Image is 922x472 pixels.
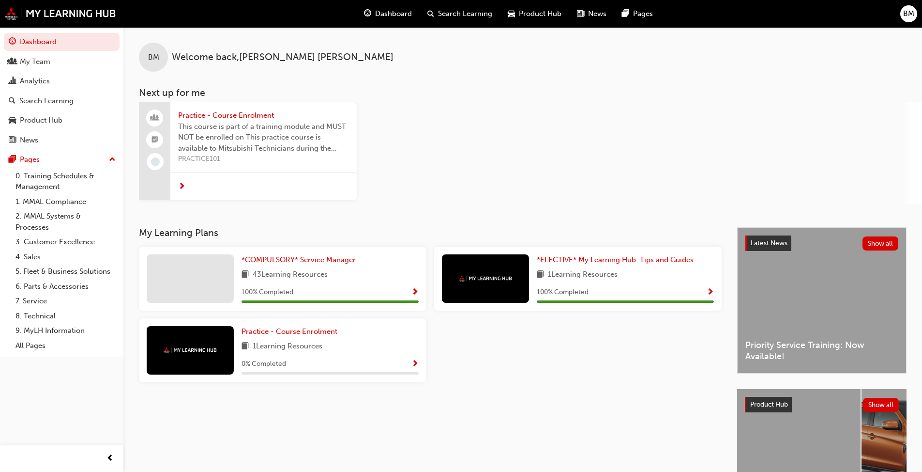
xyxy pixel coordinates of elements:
[4,131,120,149] a: News
[242,287,293,298] span: 100 % Completed
[9,97,15,106] span: search-icon
[438,8,492,19] span: Search Learning
[459,275,512,282] img: mmal
[139,102,357,200] a: Practice - Course EnrolmentThis course is part of a training module and MUST NOT be enrolled on T...
[707,288,714,297] span: Show Progress
[12,250,120,265] a: 4. Sales
[5,7,116,20] img: mmal
[4,72,120,90] a: Analytics
[9,136,16,145] span: news-icon
[151,134,158,146] span: booktick-icon
[19,95,74,107] div: Search Learning
[9,38,16,47] span: guage-icon
[537,287,589,298] span: 100 % Completed
[4,31,120,151] button: DashboardMy TeamAnalyticsSearch LearningProduct HubNews
[20,56,50,67] div: My Team
[242,359,286,370] span: 0 % Completed
[9,77,16,86] span: chart-icon
[151,157,160,166] span: learningRecordVerb_NONE-icon
[364,8,371,20] span: guage-icon
[427,8,434,20] span: search-icon
[12,235,120,250] a: 3. Customer Excellence
[242,326,341,337] a: Practice - Course Enrolment
[178,121,349,154] span: This course is part of a training module and MUST NOT be enrolled on This practice course is avai...
[20,115,62,126] div: Product Hub
[707,286,714,299] button: Show Progress
[751,239,787,247] span: Latest News
[4,111,120,129] a: Product Hub
[537,254,697,266] a: *ELECTIVE* My Learning Hub: Tips and Guides
[750,400,788,409] span: Product Hub
[12,264,120,279] a: 5. Fleet & Business Solutions
[253,341,322,353] span: 1 Learning Resources
[12,194,120,209] a: 1. MMAL Compliance
[253,269,328,281] span: 43 Learning Resources
[411,288,419,297] span: Show Progress
[745,340,898,362] span: Priority Service Training: Now Available!
[633,8,653,19] span: Pages
[4,53,120,71] a: My Team
[537,269,544,281] span: book-icon
[548,269,618,281] span: 1 Learning Resources
[508,8,515,20] span: car-icon
[242,254,360,266] a: *COMPULSORY* Service Manager
[745,236,898,251] a: Latest NewsShow all
[4,33,120,51] a: Dashboard
[411,360,419,369] span: Show Progress
[900,5,917,22] button: BM
[745,397,899,412] a: Product HubShow all
[622,8,629,20] span: pages-icon
[4,92,120,110] a: Search Learning
[139,227,722,238] h3: My Learning Plans
[164,347,217,353] img: mmal
[12,323,120,338] a: 9. MyLH Information
[420,4,500,24] a: search-iconSearch Learning
[375,8,412,19] span: Dashboard
[12,279,120,294] a: 6. Parts & Accessories
[9,116,16,125] span: car-icon
[411,358,419,370] button: Show Progress
[12,338,120,353] a: All Pages
[242,269,249,281] span: book-icon
[500,4,569,24] a: car-iconProduct Hub
[172,52,393,63] span: Welcome back , [PERSON_NAME] [PERSON_NAME]
[242,327,337,336] span: Practice - Course Enrolment
[356,4,420,24] a: guage-iconDashboard
[577,8,584,20] span: news-icon
[178,110,349,121] span: Practice - Course Enrolment
[12,209,120,235] a: 2. MMAL Systems & Processes
[737,227,907,374] a: Latest NewsShow allPriority Service Training: Now Available!
[9,58,16,66] span: people-icon
[12,294,120,309] a: 7. Service
[12,309,120,324] a: 8. Technical
[109,154,116,166] span: up-icon
[903,8,914,19] span: BM
[20,135,38,146] div: News
[151,112,158,125] span: people-icon
[148,52,159,63] span: BM
[178,154,349,165] span: PRACTICE101
[569,4,614,24] a: news-iconNews
[20,154,40,165] div: Pages
[242,341,249,353] span: book-icon
[411,286,419,299] button: Show Progress
[4,151,120,169] button: Pages
[106,453,114,465] span: prev-icon
[614,4,661,24] a: pages-iconPages
[862,236,899,251] button: Show all
[20,76,50,87] div: Analytics
[242,255,356,264] span: *COMPULSORY* Service Manager
[12,169,120,194] a: 0. Training Schedules & Management
[537,255,694,264] span: *ELECTIVE* My Learning Hub: Tips and Guides
[519,8,561,19] span: Product Hub
[123,87,922,98] h3: Next up for me
[178,183,185,191] span: next-icon
[9,156,16,164] span: pages-icon
[863,398,899,412] button: Show all
[588,8,606,19] span: News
